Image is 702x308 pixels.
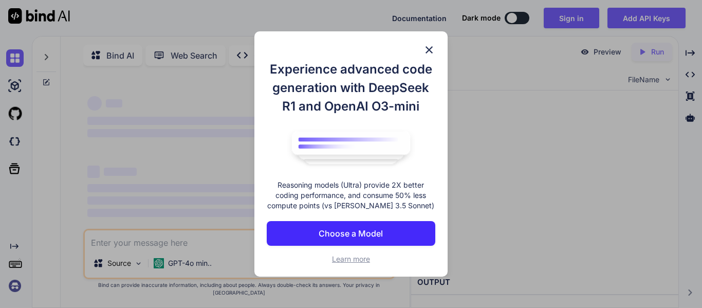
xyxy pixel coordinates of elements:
p: Reasoning models (Ultra) provide 2X better coding performance, and consume 50% less compute point... [267,180,435,211]
img: bind logo [284,126,418,170]
button: Choose a Model [267,221,435,246]
img: close [423,44,435,56]
p: Choose a Model [319,227,383,240]
span: Learn more [332,255,370,263]
h1: Experience advanced code generation with DeepSeek R1 and OpenAI O3-mini [267,60,435,116]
